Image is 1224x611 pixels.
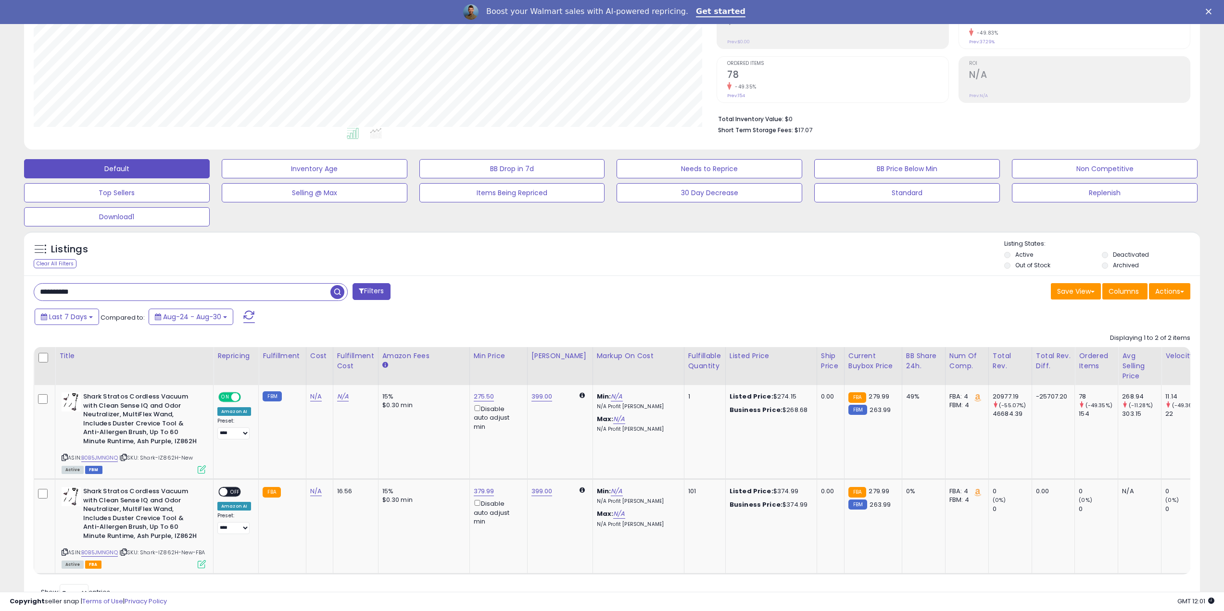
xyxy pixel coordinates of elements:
[35,309,99,325] button: Last 7 Days
[24,183,210,202] button: Top Sellers
[24,207,210,226] button: Download1
[730,405,782,414] b: Business Price:
[973,29,998,37] small: -49.83%
[219,393,231,401] span: ON
[1036,351,1071,371] div: Total Rev. Diff.
[727,61,948,66] span: Ordered Items
[163,312,221,322] span: Aug-24 - Aug-30
[732,83,757,90] small: -49.35%
[1015,261,1050,269] label: Out of Stock
[1051,283,1101,299] button: Save View
[949,392,981,401] div: FBA: 4
[688,351,721,371] div: Fulfillable Quantity
[949,496,981,504] div: FBM: 4
[353,283,390,300] button: Filters
[125,597,167,606] a: Privacy Policy
[688,392,718,401] div: 1
[1165,392,1204,401] div: 11.14
[727,39,750,45] small: Prev: $0.00
[718,112,1183,124] li: $0
[149,309,233,325] button: Aug-24 - Aug-30
[81,549,118,557] a: B0B5JMNGNQ
[222,183,407,202] button: Selling @ Max
[730,500,809,509] div: $374.99
[263,351,302,361] div: Fulfillment
[795,125,812,135] span: $17.07
[1165,351,1200,361] div: Velocity
[969,69,1190,82] h2: N/A
[240,393,255,401] span: OFF
[821,351,840,371] div: Ship Price
[1079,487,1118,496] div: 0
[718,126,793,134] b: Short Term Storage Fees:
[1004,239,1200,249] p: Listing States:
[382,487,462,496] div: 15%
[906,487,938,496] div: 0%
[62,487,81,506] img: 41mEu3VouvL._SL40_.jpg
[101,313,145,322] span: Compared to:
[85,561,101,569] span: FBA
[949,401,981,410] div: FBM: 4
[49,312,87,322] span: Last 7 Days
[217,351,254,361] div: Repricing
[593,347,684,385] th: The percentage added to the cost of goods (COGS) that forms the calculator for Min & Max prices.
[263,487,280,498] small: FBA
[1122,410,1161,418] div: 303.15
[62,392,206,473] div: ASIN:
[1113,261,1139,269] label: Archived
[1079,505,1118,513] div: 0
[217,418,251,439] div: Preset:
[696,7,745,17] a: Get started
[1036,392,1067,401] div: -25707.20
[821,392,837,401] div: 0.00
[1172,401,1199,409] small: (-49.36%)
[1079,351,1114,371] div: Ordered Items
[730,351,813,361] div: Listed Price
[1113,250,1149,259] label: Deactivated
[1165,505,1204,513] div: 0
[993,505,1032,513] div: 0
[119,549,205,556] span: | SKU: Shark-IZ862H-New-FBA
[217,502,251,511] div: Amazon AI
[1079,496,1092,504] small: (0%)
[474,498,520,526] div: Disable auto adjust min
[310,351,329,361] div: Cost
[597,486,611,496] b: Min:
[474,351,523,361] div: Min Price
[62,392,81,411] img: 41mEu3VouvL._SL40_.jpg
[474,486,494,496] a: 379.99
[949,351,984,371] div: Num of Comp.
[1079,410,1118,418] div: 154
[1036,487,1067,496] div: 0.00
[993,496,1006,504] small: (0%)
[999,401,1026,409] small: (-55.07%)
[531,392,553,401] a: 399.00
[1015,250,1033,259] label: Active
[83,392,200,448] b: Shark Stratos Cordless Vacuum with Clean Sense IQ and Odor Neutralizer, MultiFlex Wand, Includes ...
[993,351,1028,371] div: Total Rev.
[617,183,802,202] button: 30 Day Decrease
[969,61,1190,66] span: ROI
[993,392,1032,401] div: 20977.19
[613,414,625,424] a: N/A
[217,512,251,534] div: Preset:
[906,392,938,401] div: 49%
[688,487,718,496] div: 101
[718,115,783,123] b: Total Inventory Value:
[227,488,243,496] span: OFF
[1079,392,1118,401] div: 78
[62,487,206,567] div: ASIN:
[83,487,200,543] b: Shark Stratos Cordless Vacuum with Clean Sense IQ and Odor Neutralizer, MultiFlex Wand, Includes ...
[848,351,898,371] div: Current Buybox Price
[1110,334,1190,343] div: Displaying 1 to 2 of 2 items
[730,486,773,496] b: Listed Price:
[1165,487,1204,496] div: 0
[949,487,981,496] div: FBA: 4
[597,521,677,528] p: N/A Profit [PERSON_NAME]
[486,7,688,16] div: Boost your Walmart sales with AI-powered repricing.
[611,486,622,496] a: N/A
[1149,283,1190,299] button: Actions
[869,392,889,401] span: 279.99
[382,351,466,361] div: Amazon Fees
[730,392,809,401] div: $274.15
